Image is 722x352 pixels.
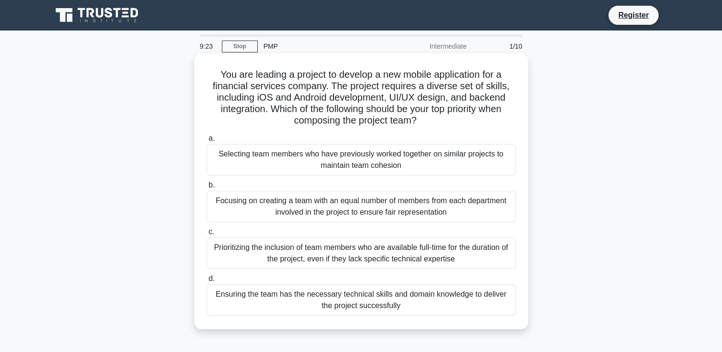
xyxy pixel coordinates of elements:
div: PMP [258,37,389,56]
div: 1/10 [472,37,528,56]
div: Selecting team members who have previously worked together on similar projects to maintain team c... [207,144,516,176]
span: c. [209,228,214,236]
div: Intermediate [389,37,472,56]
span: b. [209,181,215,189]
div: Prioritizing the inclusion of team members who are available full-time for the duration of the pr... [207,238,516,269]
div: Ensuring the team has the necessary technical skills and domain knowledge to deliver the project ... [207,284,516,316]
h5: You are leading a project to develop a new mobile application for a financial services company. T... [206,69,517,127]
div: 9:23 [194,37,222,56]
a: Register [612,9,654,21]
a: Stop [222,41,258,52]
span: a. [209,134,215,142]
div: Focusing on creating a team with an equal number of members from each department involved in the ... [207,191,516,222]
span: d. [209,274,215,282]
